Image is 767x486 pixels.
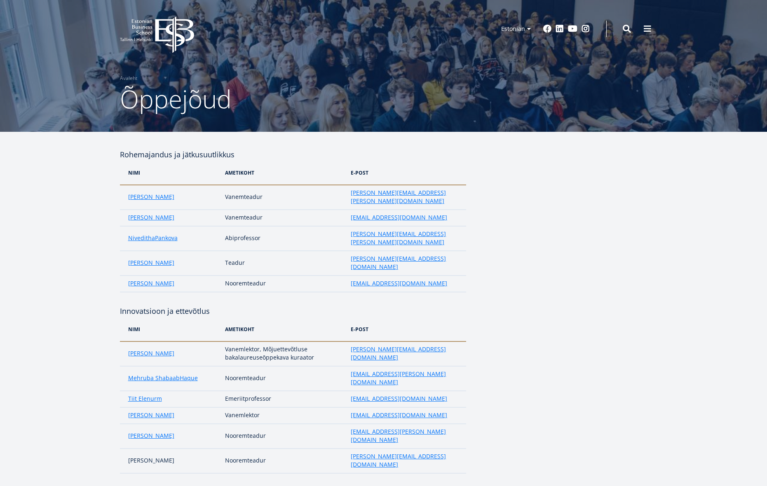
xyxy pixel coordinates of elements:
a: Facebook [543,25,551,33]
a: [PERSON_NAME] [128,213,174,222]
span: Õppejõud [120,82,232,116]
a: [PERSON_NAME] [128,279,174,287]
a: [PERSON_NAME] [128,349,174,357]
th: e-post [347,317,466,341]
a: [EMAIL_ADDRESS][DOMAIN_NAME] [351,395,447,403]
a: [PERSON_NAME][EMAIL_ADDRESS][PERSON_NAME][DOMAIN_NAME] [351,189,457,205]
th: Ametikoht [221,317,347,341]
a: [PERSON_NAME] [128,411,174,419]
a: [EMAIL_ADDRESS][DOMAIN_NAME] [351,279,447,287]
a: Tiit Elenurm [128,395,162,403]
td: Nooremteadur [221,449,347,473]
td: Vanemteadur [221,210,347,226]
td: Teadur [221,251,347,276]
td: Abiprofessor [221,226,347,251]
a: Linkedin [556,25,564,33]
td: Vanemlektor, Mõjuettevõtluse bakalaureuseōppekava kuraator [221,341,347,366]
a: [PERSON_NAME] [128,193,174,201]
th: NIMi [120,161,221,185]
a: Avaleht [120,74,137,82]
td: [PERSON_NAME] [120,449,221,473]
a: [PERSON_NAME][EMAIL_ADDRESS][DOMAIN_NAME] [351,452,457,469]
td: Nooremteadur [221,276,347,292]
a: [PERSON_NAME][EMAIL_ADDRESS][DOMAIN_NAME] [351,255,457,271]
a: [EMAIL_ADDRESS][PERSON_NAME][DOMAIN_NAME] [351,428,457,444]
th: NIMi [120,317,221,341]
h4: Rohemajandus ja jätkusuutlikkus [120,148,466,161]
td: Nooremteadur [221,424,347,449]
td: Vanemlektor [221,407,347,424]
a: [PERSON_NAME] [128,259,174,267]
a: Haque [180,374,198,382]
a: Youtube [568,25,577,33]
h4: Innovatsioon ja ettevõtlus [120,305,466,317]
a: Instagram [582,25,590,33]
a: Mehruba Shabaab [128,374,180,382]
a: [PERSON_NAME] [128,432,174,440]
a: [EMAIL_ADDRESS][DOMAIN_NAME] [351,213,447,222]
td: Nooremteadur [221,366,347,391]
th: Ametikoht [221,161,347,185]
td: Vanemteadur [221,185,347,210]
a: [PERSON_NAME][EMAIL_ADDRESS][PERSON_NAME][DOMAIN_NAME] [351,230,457,246]
a: Niveditha [128,234,155,242]
td: Emeriitprofessor [221,391,347,407]
a: [EMAIL_ADDRESS][DOMAIN_NAME] [351,411,447,419]
a: [PERSON_NAME][EMAIL_ADDRESS][DOMAIN_NAME] [351,345,457,362]
th: e-post [347,161,466,185]
a: [EMAIL_ADDRESS][PERSON_NAME][DOMAIN_NAME] [351,370,457,386]
a: Pankova [155,234,178,242]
